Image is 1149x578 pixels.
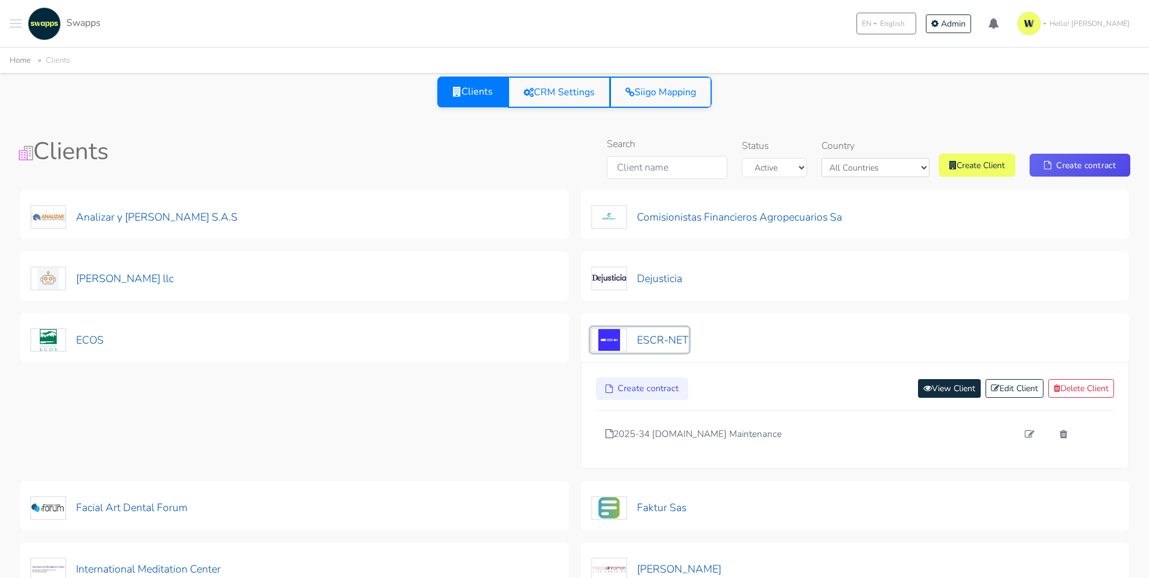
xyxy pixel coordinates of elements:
a: CRM Settings [508,77,610,108]
span: Hello! [PERSON_NAME] [1049,18,1130,29]
a: Create contract [596,377,688,400]
span: Admin [941,18,966,30]
img: Faktur Sas [591,496,627,520]
label: Search [607,137,635,151]
a: Create contract [1030,154,1130,177]
span: Create contract [618,382,679,395]
img: ESCR-NET [591,328,627,352]
a: View Client [918,379,981,398]
img: isotipo-3-3e143c57.png [1017,11,1041,36]
a: Delete Client [1048,379,1114,398]
div: View selector [437,77,712,108]
button: Analizar y [PERSON_NAME] S.A.S [30,204,238,230]
button: ECOS [30,327,104,353]
li: Clients [33,54,70,68]
a: 2025-34 [DOMAIN_NAME] Maintenance [606,427,1018,441]
button: Comisionistas Financieros Agropecuarios Sa [590,204,843,230]
button: [PERSON_NAME] llc [30,266,174,291]
img: swapps-linkedin-v2.jpg [28,7,61,40]
h1: Clients [19,137,377,166]
button: Faktur Sas [590,495,687,521]
a: Home [10,55,31,66]
a: Swapps [25,7,101,40]
img: Dejusticia [591,266,627,291]
img: Clients Icon [19,146,33,160]
img: Comisionistas Financieros Agropecuarios Sa [591,205,627,229]
button: Facial Art Dental Forum [30,495,188,521]
img: Craig Storti llc [30,266,66,291]
button: Dejusticia [590,266,683,291]
a: Admin [926,14,971,33]
a: Hello! [PERSON_NAME] [1012,7,1139,40]
button: ENEnglish [856,13,916,34]
a: Edit Client [986,379,1043,398]
img: ECOS [30,328,66,352]
button: ESCR-NET [590,327,689,353]
a: Siigo Mapping [610,77,712,108]
span: Swapps [66,16,101,30]
input: Client name [607,156,727,179]
img: Analizar y Lombana S.A.S [30,205,66,229]
span: English [880,18,905,29]
label: Country [821,139,855,153]
a: Create Client [939,154,1015,177]
img: Facial Art Dental Forum [30,496,66,520]
a: Clients [437,76,508,107]
label: Status [742,139,769,153]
